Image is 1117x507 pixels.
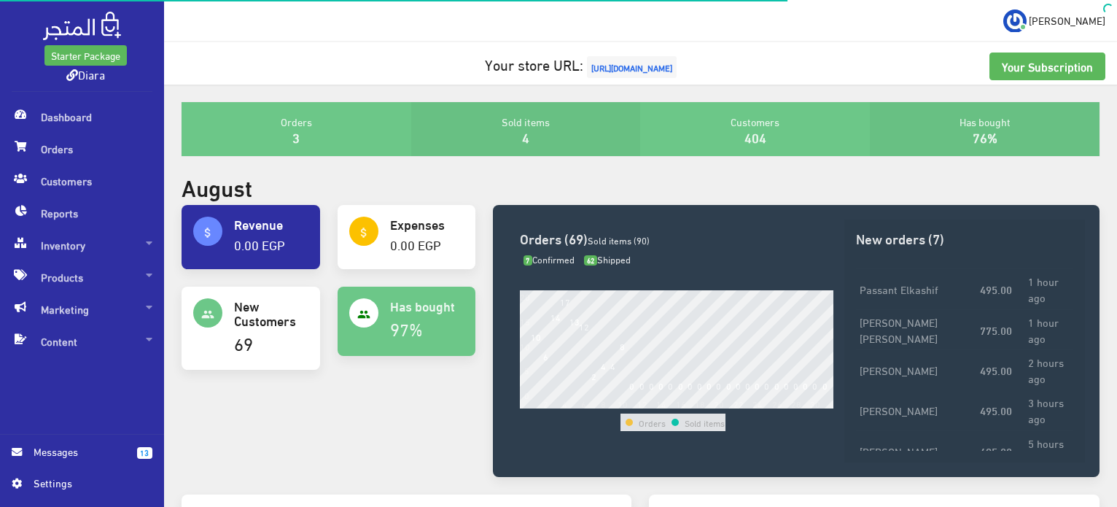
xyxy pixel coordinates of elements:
a: 0.00 EGP [234,232,285,256]
div: 18 [695,398,705,409]
div: 2 [543,398,548,409]
div: 4 [562,398,567,409]
span: [PERSON_NAME] [1029,11,1105,29]
i: attach_money [357,226,370,239]
i: people [357,308,370,321]
h2: August [182,174,252,199]
span: Content [12,325,152,357]
div: Customers [640,102,870,156]
div: 22 [733,398,744,409]
span: 13 [137,447,152,459]
a: Settings [12,475,152,498]
a: 0.00 EGP [390,232,441,256]
span: 7 [524,255,533,266]
a: 13 Messages [12,444,152,475]
span: 62 [584,255,597,266]
span: Dashboard [12,101,152,133]
td: [PERSON_NAME] [PERSON_NAME] [856,309,976,349]
div: Orders [182,102,411,156]
td: Sold items [684,414,725,431]
div: 26 [772,398,782,409]
a: 97% [390,312,423,344]
strong: 495.00 [980,402,1012,418]
strong: 495.00 [980,443,1012,459]
div: 10 [618,398,628,409]
td: [PERSON_NAME] [856,430,976,471]
td: [PERSON_NAME] [856,349,976,390]
iframe: Drift Widget Chat Controller [1044,407,1100,463]
td: Orders [638,414,666,431]
a: ... [PERSON_NAME] [1003,9,1105,32]
td: [PERSON_NAME] [856,390,976,430]
img: . [43,12,121,40]
span: Messages [34,444,125,460]
span: Inventory [12,229,152,261]
span: Marketing [12,293,152,325]
a: Starter Package [44,45,127,66]
i: attach_money [201,226,214,239]
span: [URL][DOMAIN_NAME] [587,56,677,78]
span: Orders [12,133,152,165]
td: Passant Elkashif [856,269,976,309]
span: Shipped [584,250,631,268]
div: 14 [656,398,666,409]
span: Settings [34,475,140,491]
div: 16 [676,398,686,409]
span: Products [12,261,152,293]
span: Confirmed [524,250,575,268]
span: Sold items (90) [588,231,650,249]
td: 5 hours ago [1024,430,1073,471]
td: 2 hours ago [1024,349,1073,390]
div: Has bought [870,102,1100,156]
div: 28 [791,398,801,409]
h3: Orders (69) [520,231,833,245]
h4: Expenses [390,217,464,231]
span: Reports [12,197,152,229]
div: 6 [581,398,586,409]
td: 1 hour ago [1024,309,1073,349]
a: 4 [522,125,529,149]
strong: 775.00 [980,322,1012,338]
a: Your store URL:[URL][DOMAIN_NAME] [485,50,680,77]
img: ... [1003,9,1027,33]
div: 20 [714,398,724,409]
strong: 495.00 [980,281,1012,297]
td: 3 hours ago [1024,390,1073,430]
div: Sold items [411,102,641,156]
a: Your Subscription [989,53,1105,80]
span: Customers [12,165,152,197]
a: 3 [292,125,300,149]
h4: New Customers [234,298,308,328]
h4: Revenue [234,217,308,231]
a: Diara [66,63,105,85]
h3: New orders (7) [856,231,1073,245]
div: 24 [752,398,763,409]
i: people [201,308,214,321]
strong: 495.00 [980,362,1012,378]
a: 69 [234,327,253,358]
a: 76% [973,125,997,149]
a: 404 [744,125,766,149]
td: 1 hour ago [1024,269,1073,309]
h4: Has bought [390,298,464,313]
div: 8 [601,398,606,409]
div: 12 [637,398,647,409]
div: 30 [810,398,820,409]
